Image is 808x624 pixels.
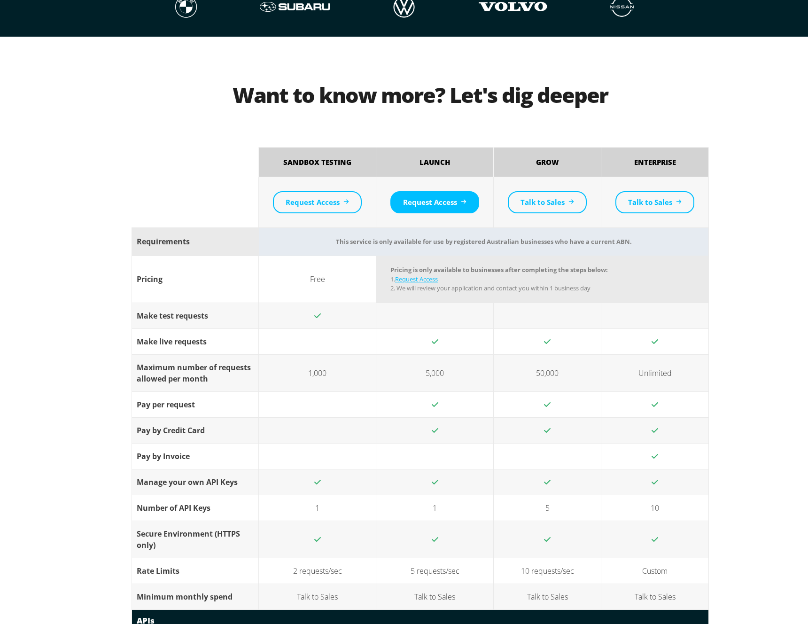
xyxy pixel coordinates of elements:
div: Number of API Keys [137,502,254,514]
td: Free [259,256,376,303]
td: 1 [259,495,376,521]
div: Pay by Invoice [137,451,254,462]
a: Talk to Sales [615,191,694,213]
td: Custom [601,558,709,584]
td: 1 [376,495,494,521]
td: Talk to Sales [376,584,494,609]
div: Manage your own API Keys [137,476,254,488]
th: Launch [376,147,494,177]
td: 2 requests/sec [259,558,376,584]
th: Grow [494,147,601,177]
a: Request Access [390,191,479,213]
div: Maximum number of requests allowed per month [137,362,254,384]
th: Enterprise [601,147,709,177]
td: Pricing is only available to businesses after completing the steps below: [376,256,709,303]
td: Talk to Sales [601,584,709,609]
td: Unlimited [601,354,709,391]
div: Pay by Credit Card [137,425,254,436]
h2: Want to know more? Let's dig deeper [132,67,709,123]
a: Request Access [273,191,362,213]
td: 1,000 [259,354,376,391]
td: 50,000 [494,354,601,391]
div: Make test requests [137,310,254,321]
td: Talk to Sales [259,584,376,609]
td: 5 requests/sec [376,558,494,584]
td: Talk to Sales [494,584,601,609]
div: Requirements [137,236,254,247]
td: This service is only available for use by registered Australian businesses who have a current ABN. [259,227,709,256]
td: 10 [601,495,709,521]
div: Make live requests [137,336,254,347]
a: Talk to Sales [508,191,587,213]
div: Rate Limits [137,565,254,577]
div: Secure Environment (HTTPS only) [137,528,254,551]
div: Minimum monthly spend [137,591,254,602]
span: 1. 2. We will review your application and contact you within 1 business day [390,275,590,293]
td: 10 requests/sec [494,558,601,584]
td: 5,000 [376,354,494,391]
a: Request Access [395,275,438,283]
div: Pay per request [137,399,254,410]
td: 5 [494,495,601,521]
div: Pricing [137,273,254,285]
th: Sandbox Testing [259,147,376,177]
